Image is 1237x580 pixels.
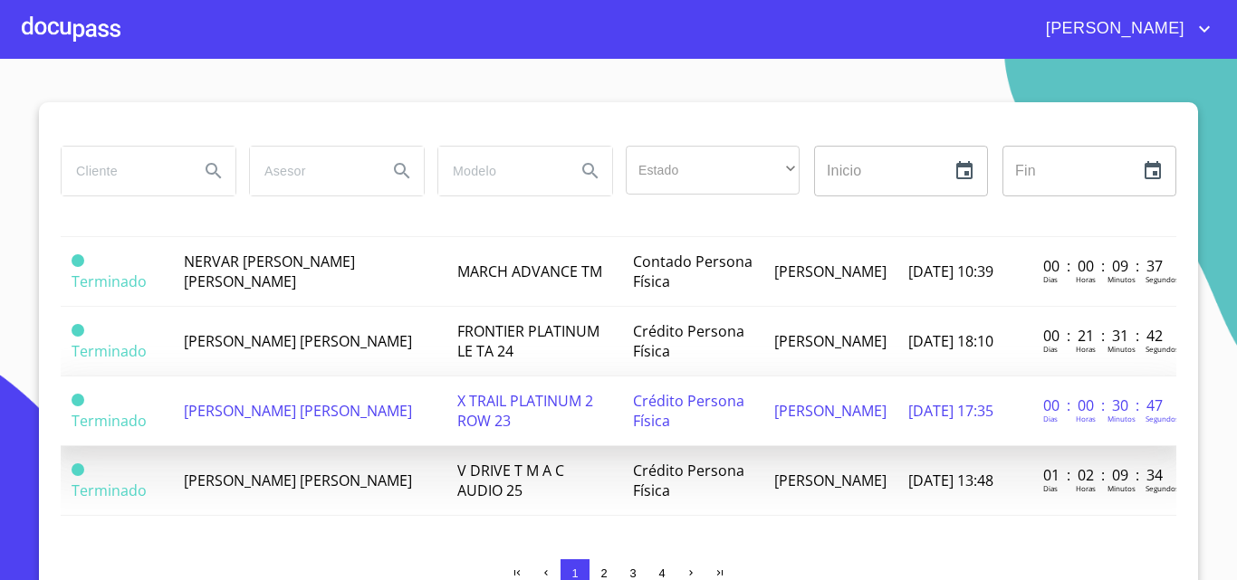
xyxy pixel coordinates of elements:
p: Dias [1043,344,1058,354]
span: Terminado [72,341,147,361]
span: Terminado [72,411,147,431]
p: 01 : 02 : 09 : 34 [1043,465,1165,485]
p: Horas [1076,274,1096,284]
input: search [438,147,561,195]
p: Segundos [1146,483,1179,493]
p: 00 : 00 : 09 : 37 [1043,256,1165,276]
span: X TRAIL PLATINUM 2 ROW 23 [457,391,593,431]
span: Terminado [72,480,147,500]
input: search [250,147,373,195]
span: [PERSON_NAME] [774,331,887,351]
span: Terminado [72,254,84,267]
span: NERVAR [PERSON_NAME] [PERSON_NAME] [184,252,355,291]
p: 00 : 00 : 30 : 47 [1043,395,1165,415]
span: [DATE] 10:39 [908,261,993,281]
span: Terminado [72,324,84,337]
span: MARCH ADVANCE TM [457,261,602,281]
span: FRONTIER PLATINUM LE TA 24 [457,321,599,361]
p: Minutos [1108,274,1136,284]
p: Horas [1076,344,1096,354]
span: Terminado [72,394,84,406]
span: Contado Persona Física [633,252,753,291]
span: 3 [629,566,636,580]
div: ​ [626,146,800,195]
span: 4 [658,566,665,580]
p: Segundos [1146,344,1179,354]
p: Horas [1076,414,1096,423]
span: [DATE] 17:35 [908,401,993,421]
span: 1 [571,566,578,580]
span: [PERSON_NAME] [774,471,887,490]
p: Dias [1043,414,1058,423]
span: [PERSON_NAME] [1032,14,1194,43]
input: search [62,147,185,195]
p: Minutos [1108,344,1136,354]
span: Crédito Persona Física [633,321,744,361]
p: Segundos [1146,414,1179,423]
p: 00 : 21 : 31 : 42 [1043,326,1165,346]
p: Segundos [1146,274,1179,284]
button: Search [569,149,612,193]
span: Terminado [72,271,147,291]
span: [PERSON_NAME] [PERSON_NAME] [184,471,412,490]
span: [DATE] 18:10 [908,331,993,351]
p: Dias [1043,274,1058,284]
span: [PERSON_NAME] [PERSON_NAME] [184,401,412,421]
span: Crédito Persona Física [633,461,744,500]
span: Terminado [72,463,84,476]
button: Search [192,149,235,193]
p: Minutos [1108,414,1136,423]
span: [PERSON_NAME] [774,401,887,421]
span: [PERSON_NAME] [774,261,887,281]
p: Horas [1076,483,1096,493]
span: [PERSON_NAME] [PERSON_NAME] [184,331,412,351]
span: Crédito Persona Física [633,391,744,431]
span: 2 [600,566,607,580]
p: Minutos [1108,483,1136,493]
p: Dias [1043,483,1058,493]
span: V DRIVE T M A C AUDIO 25 [457,461,564,500]
span: [DATE] 13:48 [908,471,993,490]
button: account of current user [1032,14,1215,43]
button: Search [380,149,424,193]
